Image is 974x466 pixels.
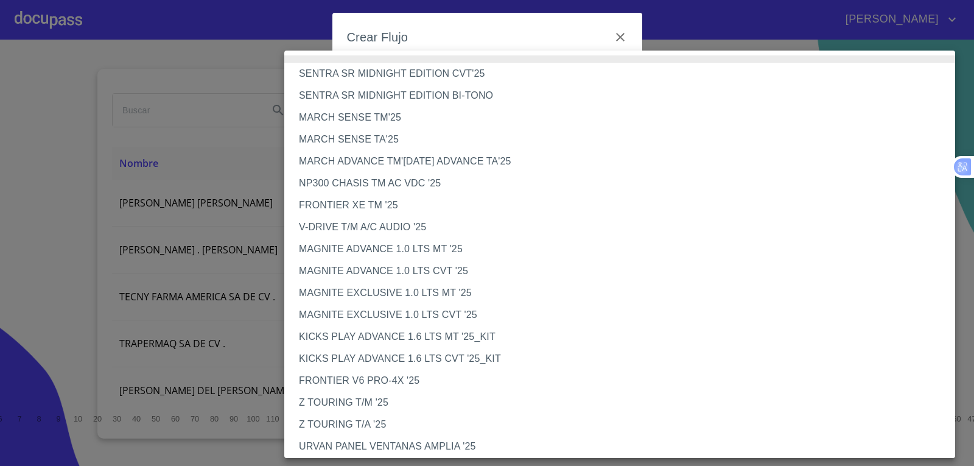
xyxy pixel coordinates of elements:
li: V-DRIVE T/M A/C AUDIO '25 [284,216,964,238]
li: MARCH ADVANCE TM'[DATE] ADVANCE TA'25 [284,150,964,172]
li: MARCH SENSE TA'25 [284,129,964,150]
li: MAGNITE EXCLUSIVE 1.0 LTS MT '25 [284,282,964,304]
li: Z TOURING T/M '25 [284,392,964,414]
li: MARCH SENSE TM'25 [284,107,964,129]
li: FRONTIER XE TM '25 [284,194,964,216]
li: KICKS PLAY ADVANCE 1.6 LTS MT '25_KIT [284,326,964,348]
li: SENTRA SR MIDNIGHT EDITION CVT'25 [284,63,964,85]
li: KICKS PLAY ADVANCE 1.6 LTS CVT '25_KIT [284,348,964,370]
li: NP300 CHASIS TM AC VDC '25 [284,172,964,194]
li: MAGNITE ADVANCE 1.0 LTS CVT '25 [284,260,964,282]
li: MAGNITE EXCLUSIVE 1.0 LTS CVT '25 [284,304,964,326]
li: URVAN PANEL VENTANAS AMPLIA '25 [284,436,964,457]
li: Z TOURING T/A '25 [284,414,964,436]
li: FRONTIER V6 PRO-4X '25 [284,370,964,392]
li: MAGNITE ADVANCE 1.0 LTS MT '25 [284,238,964,260]
li: SENTRA SR MIDNIGHT EDITION BI-TONO [284,85,964,107]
